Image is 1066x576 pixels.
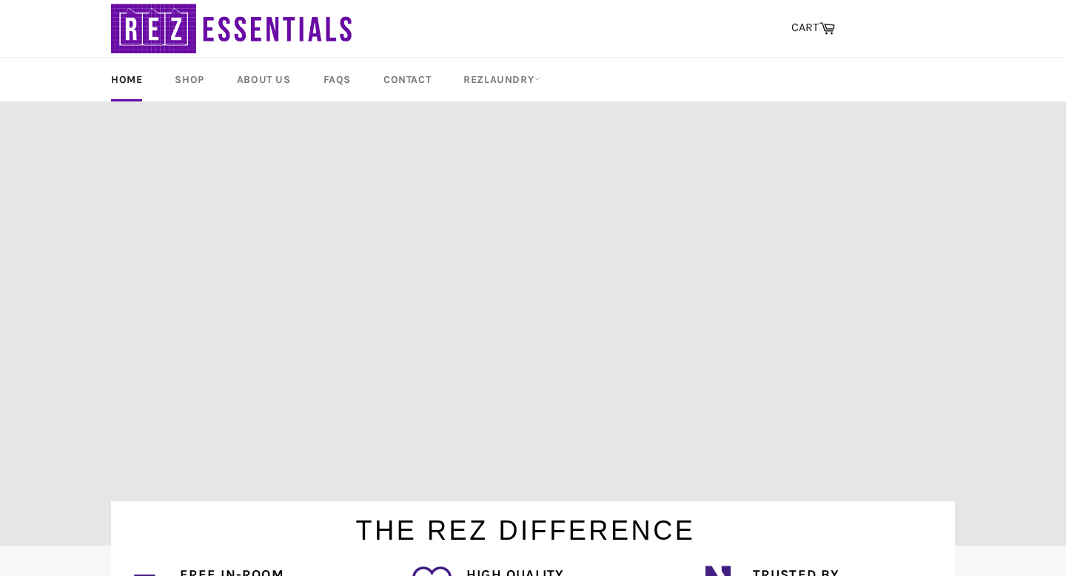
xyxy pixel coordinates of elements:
[222,58,306,101] a: About Us
[96,58,157,101] a: Home
[369,58,446,101] a: Contact
[309,58,366,101] a: FAQs
[784,13,842,44] a: CART
[449,58,555,101] a: RezLaundry
[96,501,955,549] h1: The Rez Difference
[160,58,218,101] a: Shop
